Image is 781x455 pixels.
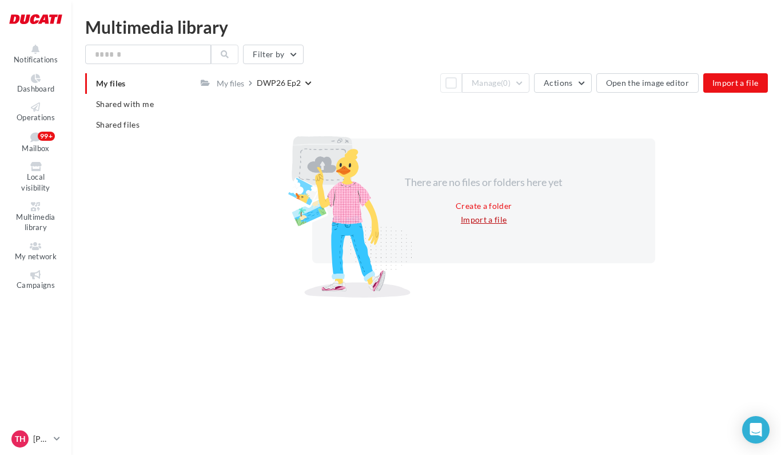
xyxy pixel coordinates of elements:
[712,78,759,88] span: Import a file
[9,42,62,67] button: Notifications
[33,433,49,445] p: [PERSON_NAME]
[22,144,49,153] span: Mailbox
[9,428,62,450] a: TH [PERSON_NAME]
[17,84,55,93] span: Dashboard
[9,160,62,195] a: Local visibility
[85,18,767,35] div: Multimedia library
[17,113,55,122] span: Operations
[703,73,768,93] button: Import a file
[456,213,512,227] button: Import a file
[38,132,55,141] div: 99+
[16,212,55,232] span: Multimedia library
[742,416,770,444] div: Open Intercom Messenger
[451,199,516,213] button: Create a folder
[9,72,62,96] a: Dashboard
[9,200,62,235] a: Multimedia library
[534,73,591,93] button: Actions
[462,73,529,93] button: Manage(0)
[9,129,62,156] a: Mailbox 99+
[217,78,244,89] div: My files
[17,280,55,290] span: Campaigns
[9,100,62,125] a: Operations
[405,176,563,188] span: There are no files or folders here yet
[96,99,154,109] span: Shared with me
[15,252,57,261] span: My network
[96,120,140,129] span: Shared files
[15,433,26,445] span: TH
[596,73,699,93] button: Open the image editor
[544,78,572,88] span: Actions
[9,239,62,264] a: My network
[243,45,303,64] button: Filter by
[14,55,58,64] span: Notifications
[21,173,50,193] span: Local visibility
[501,78,511,88] span: (0)
[257,77,301,89] div: DWP26 Ep2
[96,78,126,88] span: My files
[9,268,62,292] a: Campaigns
